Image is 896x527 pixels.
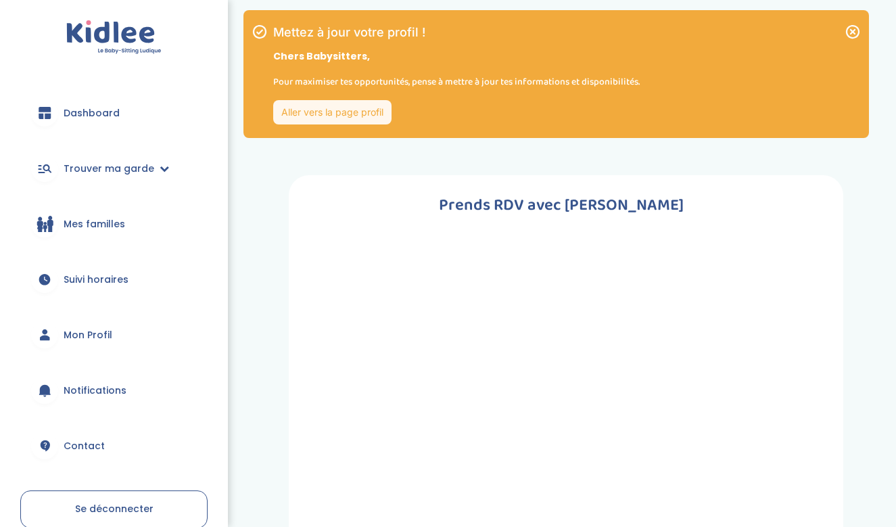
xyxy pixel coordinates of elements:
span: Mes familles [64,217,125,231]
h1: Mettez à jour votre profil ! [273,26,640,39]
span: Suivi horaires [64,273,128,287]
h1: Prends RDV avec [PERSON_NAME] [309,192,813,219]
span: Mon Profil [64,328,112,342]
a: Notifications [20,366,208,415]
span: Contact [64,439,105,453]
span: Notifications [64,384,126,398]
a: Mon Profil [20,311,208,359]
a: Aller vers la page profil [273,100,392,124]
a: Dashboard [20,89,208,137]
p: Chers Babysitters, [273,49,640,64]
span: Se déconnecter [75,502,154,515]
a: Trouver ma garde [20,144,208,193]
span: Trouver ma garde [64,162,154,176]
img: logo.svg [66,20,162,55]
a: Suivi horaires [20,255,208,304]
a: Contact [20,421,208,470]
p: Pour maximiser tes opportunités, pense à mettre à jour tes informations et disponibilités. [273,74,640,89]
a: Mes familles [20,200,208,248]
span: Dashboard [64,106,120,120]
